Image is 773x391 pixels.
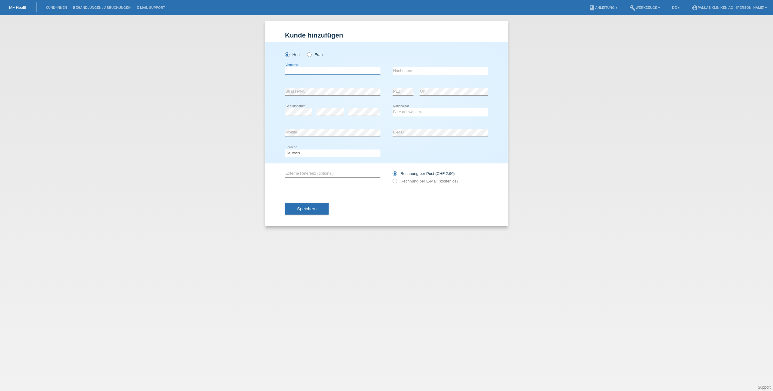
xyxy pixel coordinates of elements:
a: MF Health [9,5,27,10]
h1: Kunde hinzufügen [285,31,488,39]
a: bookAnleitung ▾ [586,6,620,9]
a: Support [758,385,771,389]
button: Speichern [285,203,329,215]
label: Rechnung per E-Mail (kostenlos) [393,179,458,183]
i: build [630,5,636,11]
a: DE ▾ [669,6,682,9]
input: Herr [285,52,289,56]
a: E-Mail Support [134,6,168,9]
a: Kund*innen [43,6,70,9]
span: Speichern [297,206,316,211]
a: Behandlungen / Abbuchungen [70,6,134,9]
i: book [589,5,595,11]
label: Frau [307,52,323,57]
label: Herr [285,52,300,57]
a: buildWerkzeuge ▾ [627,6,663,9]
label: Rechnung per Post (CHF 2.90) [393,171,455,176]
input: Frau [307,52,311,56]
a: account_circlePallas Kliniken AG - [PERSON_NAME] ▾ [689,6,770,9]
i: account_circle [692,5,698,11]
input: Rechnung per Post (CHF 2.90) [393,171,397,179]
input: Rechnung per E-Mail (kostenlos) [393,179,397,186]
